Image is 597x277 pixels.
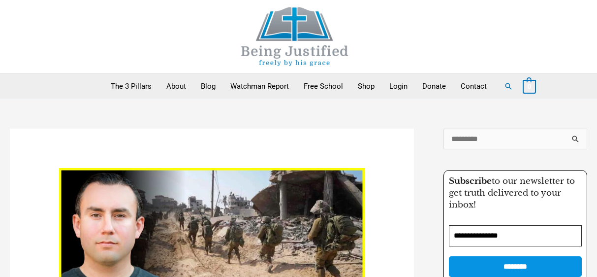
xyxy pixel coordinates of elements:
a: Donate [415,74,453,99]
a: Search button [504,82,513,91]
a: Blog [193,74,223,99]
a: Watchman Report [223,74,296,99]
a: The 3 Pillars [103,74,159,99]
input: Email Address * [449,225,582,246]
a: Contact [453,74,494,99]
a: View Shopping Cart, empty [523,82,536,91]
nav: Primary Site Navigation [103,74,494,99]
a: Login [382,74,415,99]
a: Shop [350,74,382,99]
img: Being Justified [221,7,369,66]
span: 0 [528,83,531,90]
span: to our newsletter to get truth delivered to your inbox! [449,176,575,210]
a: About [159,74,193,99]
strong: Subscribe [449,176,492,186]
a: Free School [296,74,350,99]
